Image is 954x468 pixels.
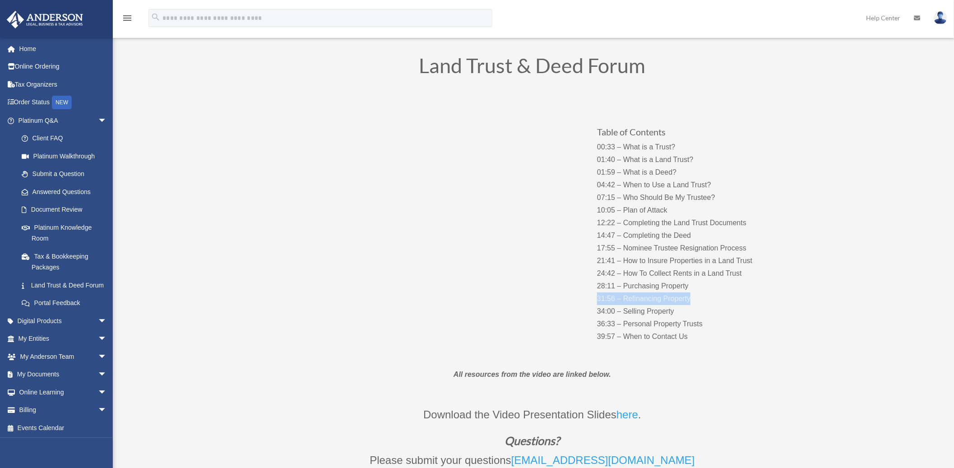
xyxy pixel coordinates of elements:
[289,56,776,80] h1: Land Trust & Deed Forum
[98,366,116,384] span: arrow_drop_down
[6,75,120,93] a: Tax Organizers
[122,16,133,23] a: menu
[597,127,775,141] h3: Table of Contents
[98,330,116,348] span: arrow_drop_down
[98,312,116,330] span: arrow_drop_down
[505,434,560,447] em: Questions?
[6,401,120,419] a: Billingarrow_drop_down
[4,11,86,28] img: Anderson Advisors Platinum Portal
[597,141,775,343] p: 00:33 – What is a Trust? 01:40 – What is a Land Trust? 01:59 – What is a Deed? 04:42 – When to Us...
[6,419,120,437] a: Events Calendar
[13,276,116,294] a: Land Trust & Deed Forum
[13,165,120,183] a: Submit a Question
[98,111,116,130] span: arrow_drop_down
[6,366,120,384] a: My Documentsarrow_drop_down
[6,312,120,330] a: Digital Productsarrow_drop_down
[6,330,120,348] a: My Entitiesarrow_drop_down
[934,11,947,24] img: User Pic
[289,405,776,435] p: Download the Video Presentation Slides .
[454,371,611,378] em: All resources from the video are linked below.
[6,40,120,58] a: Home
[13,130,120,148] a: Client FAQ
[6,93,120,112] a: Order StatusNEW
[6,111,120,130] a: Platinum Q&Aarrow_drop_down
[6,383,120,401] a: Online Learningarrow_drop_down
[98,348,116,366] span: arrow_drop_down
[122,13,133,23] i: menu
[13,183,120,201] a: Answered Questions
[13,247,120,276] a: Tax & Bookkeeping Packages
[13,218,120,247] a: Platinum Knowledge Room
[52,96,72,109] div: NEW
[13,147,120,165] a: Platinum Walkthrough
[98,401,116,420] span: arrow_drop_down
[98,383,116,402] span: arrow_drop_down
[6,58,120,76] a: Online Ordering
[13,201,120,219] a: Document Review
[616,408,638,425] a: here
[151,12,161,22] i: search
[13,294,120,312] a: Portal Feedback
[6,348,120,366] a: My Anderson Teamarrow_drop_down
